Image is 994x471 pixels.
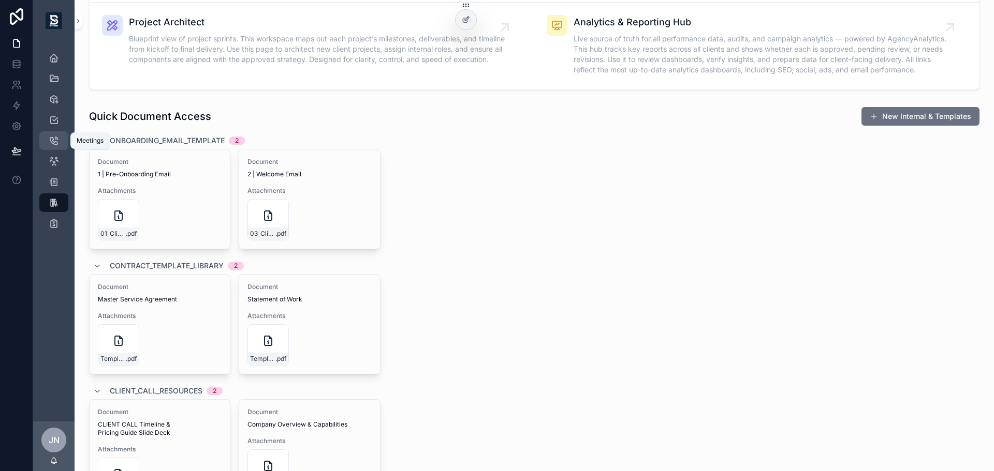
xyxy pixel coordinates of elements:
span: Document [247,283,371,291]
span: Company Overview & Capabilities [247,420,371,429]
a: Document1 | Pre-Onboarding EmailAttachments01_Client_Template_PreOnboardEmail_JN_Final---Google-D... [89,149,230,249]
h1: Quick Document Access [89,109,211,124]
span: ONBOARDING_EMAIL_TEMPLATE [110,135,225,146]
span: 1 | Pre-Onboarding Email [98,170,222,178]
span: Project Architect [129,15,505,29]
span: Live source of truth for all performance data, audits, and campaign analytics — powered by Agency... [574,34,950,75]
span: Document [98,158,222,166]
span: Analytics & Reporting Hub [574,15,950,29]
a: DocumentStatement of WorkAttachmentsTemplate_SOWContract_JN_Final.docx---Google-Docs.pdf [239,274,380,374]
span: Blueprint view of project sprints. This workspace maps out each project’s milestones, deliverable... [129,34,505,65]
a: Project ArchitectBlueprint view of project sprints. This workspace maps out each project’s milest... [90,3,534,89]
span: Attachments [98,445,222,453]
span: CONTRACT_TEMPLATE_LIBRARY [110,261,224,271]
span: .pdf [126,230,137,238]
div: 2 [234,262,238,270]
span: .pdf [126,355,137,363]
span: CLIENT_CALL_RESOURCES [110,386,202,396]
span: Document [247,158,371,166]
span: Attachments [247,187,371,195]
span: Attachments [98,187,222,195]
span: Attachments [247,312,371,320]
span: CLIENT CALL Timeline & Pricing Guide Slide Deck [98,420,222,437]
span: JN [49,434,60,446]
span: Statement of Work [247,295,371,303]
div: 2 [213,387,216,395]
a: Analytics & Reporting HubLive source of truth for all performance data, audits, and campaign anal... [534,3,979,89]
span: Document [247,408,371,416]
span: Master Service Agreement [98,295,222,303]
span: Document [98,408,222,416]
span: Document [98,283,222,291]
div: Meetings [77,136,104,145]
div: scrollable content [33,41,75,246]
img: App logo [46,12,62,29]
button: New Internal & Templates [861,107,980,126]
span: .pdf [275,230,286,238]
span: Template_SOWContract_JN_Final.docx---Google-Docs [250,355,275,363]
a: Document2 | Welcome EmailAttachments03_Client_WelcomeEmail_JN_Final---Google-Docs.pdf [239,149,380,249]
span: Attachments [98,312,222,320]
span: 01_Client_Template_PreOnboardEmail_JN_Final---Google-Docs [100,230,126,238]
span: Template_MasterServiceAgreement_JN_Final.docx---Google-Docs [100,355,126,363]
span: 2 | Welcome Email [247,170,371,178]
div: 2 [235,136,239,145]
span: Attachments [247,437,371,445]
span: .pdf [275,355,286,363]
span: 03_Client_WelcomeEmail_JN_Final---Google-Docs [250,230,275,238]
a: DocumentMaster Service AgreementAttachmentsTemplate_MasterServiceAgreement_JN_Final.docx---Google... [89,274,230,374]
